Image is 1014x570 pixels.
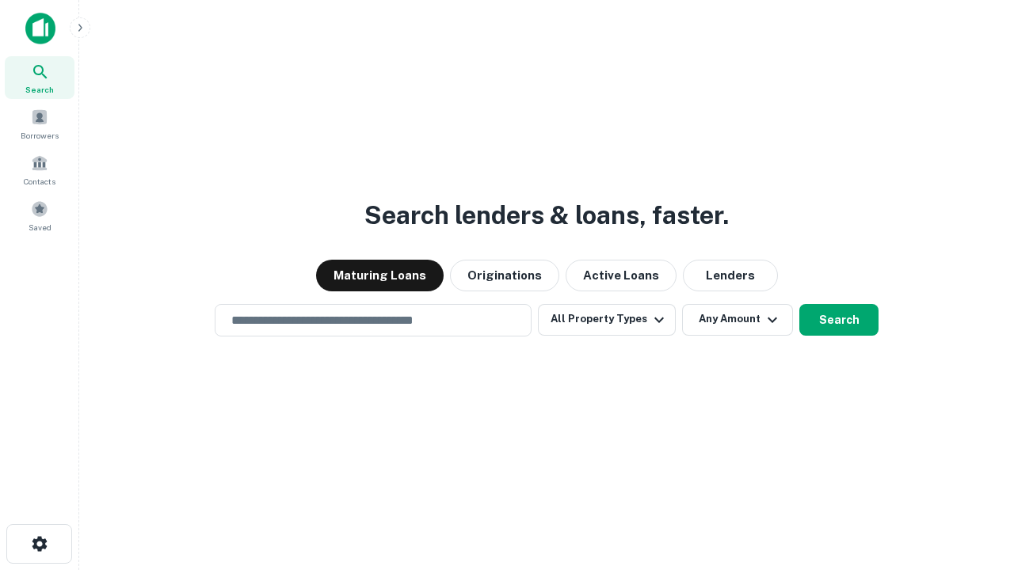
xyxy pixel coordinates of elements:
[5,56,74,99] a: Search
[316,260,444,291] button: Maturing Loans
[5,102,74,145] a: Borrowers
[29,221,51,234] span: Saved
[450,260,559,291] button: Originations
[935,393,1014,469] iframe: Chat Widget
[21,129,59,142] span: Borrowers
[25,13,55,44] img: capitalize-icon.png
[5,194,74,237] a: Saved
[799,304,879,336] button: Search
[566,260,677,291] button: Active Loans
[683,260,778,291] button: Lenders
[364,196,729,234] h3: Search lenders & loans, faster.
[538,304,676,336] button: All Property Types
[5,148,74,191] a: Contacts
[24,175,55,188] span: Contacts
[682,304,793,336] button: Any Amount
[25,83,54,96] span: Search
